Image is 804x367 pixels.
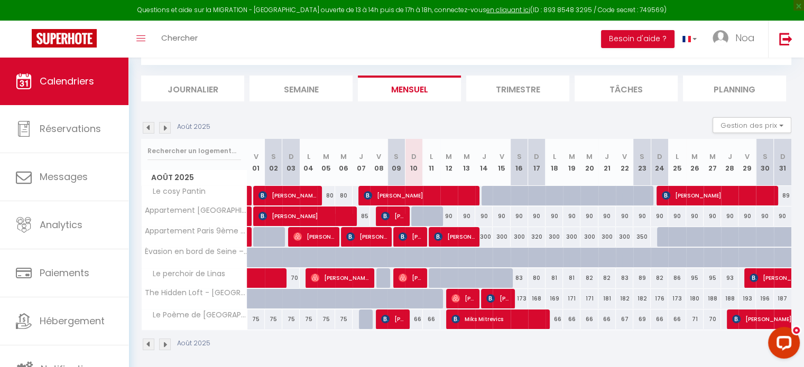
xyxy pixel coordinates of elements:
[458,139,475,186] th: 13
[282,309,300,329] div: 75
[528,289,546,308] div: 168
[423,139,440,186] th: 11
[704,289,721,308] div: 188
[40,314,105,327] span: Hébergement
[411,152,417,162] abbr: D
[430,152,433,162] abbr: L
[657,152,662,162] abbr: D
[370,139,387,186] th: 08
[756,206,773,226] div: 90
[147,142,241,161] input: Rechercher un logement...
[686,206,704,226] div: 90
[249,76,353,101] li: Semaine
[464,152,470,162] abbr: M
[598,206,616,226] div: 90
[335,139,353,186] th: 06
[528,227,546,247] div: 320
[563,309,580,329] div: 66
[633,309,651,329] div: 69
[774,206,791,226] div: 90
[177,122,210,132] p: Août 2025
[704,309,721,329] div: 70
[598,309,616,329] div: 66
[563,227,580,247] div: 300
[575,76,678,101] li: Tâches
[353,206,370,226] div: 85
[691,152,698,162] abbr: M
[633,139,651,186] th: 23
[423,309,440,329] div: 66
[282,139,300,186] th: 03
[511,206,528,226] div: 90
[247,139,265,186] th: 01
[704,206,721,226] div: 90
[271,152,276,162] abbr: S
[153,21,206,58] a: Chercher
[258,206,352,226] span: [PERSON_NAME]
[651,289,668,308] div: 176
[247,309,265,329] div: 75
[704,268,721,288] div: 95
[511,139,528,186] th: 16
[756,139,773,186] th: 30
[335,186,353,205] div: 80
[440,139,458,186] th: 12
[300,309,317,329] div: 75
[394,152,399,162] abbr: S
[475,206,493,226] div: 90
[668,309,686,329] div: 66
[142,170,247,185] span: Août 2025
[528,206,546,226] div: 90
[323,152,329,162] abbr: M
[774,139,791,186] th: 31
[143,248,249,256] span: Évasion en bord de Seine – idéale en famille
[40,74,94,88] span: Calendriers
[446,152,452,162] abbr: M
[32,29,97,48] img: Super Booking
[640,152,644,162] abbr: S
[451,288,475,308] span: [PERSON_NAME]
[668,206,686,226] div: 90
[738,289,756,308] div: 193
[40,266,89,279] span: Paiements
[668,268,686,288] div: 86
[705,21,768,58] a: ... Noa
[307,152,310,162] abbr: L
[534,152,539,162] abbr: D
[779,32,792,45] img: logout
[387,139,405,186] th: 09
[254,152,258,162] abbr: V
[353,139,370,186] th: 07
[686,139,704,186] th: 26
[713,30,728,46] img: ...
[633,289,651,308] div: 182
[546,268,563,288] div: 81
[738,139,756,186] th: 29
[405,139,422,186] th: 10
[569,152,575,162] abbr: M
[405,309,422,329] div: 66
[493,227,510,247] div: 300
[580,268,598,288] div: 82
[704,139,721,186] th: 27
[601,30,674,48] button: Besoin d'aide ?
[346,227,387,247] span: [PERSON_NAME]
[563,289,580,308] div: 171
[493,206,510,226] div: 90
[311,268,369,288] span: [PERSON_NAME]
[616,268,633,288] div: 83
[616,206,633,226] div: 90
[563,206,580,226] div: 90
[721,139,738,186] th: 28
[475,139,493,186] th: 14
[598,227,616,247] div: 300
[745,152,750,162] abbr: V
[493,139,510,186] th: 15
[721,289,738,308] div: 188
[651,268,668,288] div: 82
[598,139,616,186] th: 21
[340,152,347,162] abbr: M
[633,227,651,247] div: 350
[440,206,458,226] div: 90
[265,309,282,329] div: 75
